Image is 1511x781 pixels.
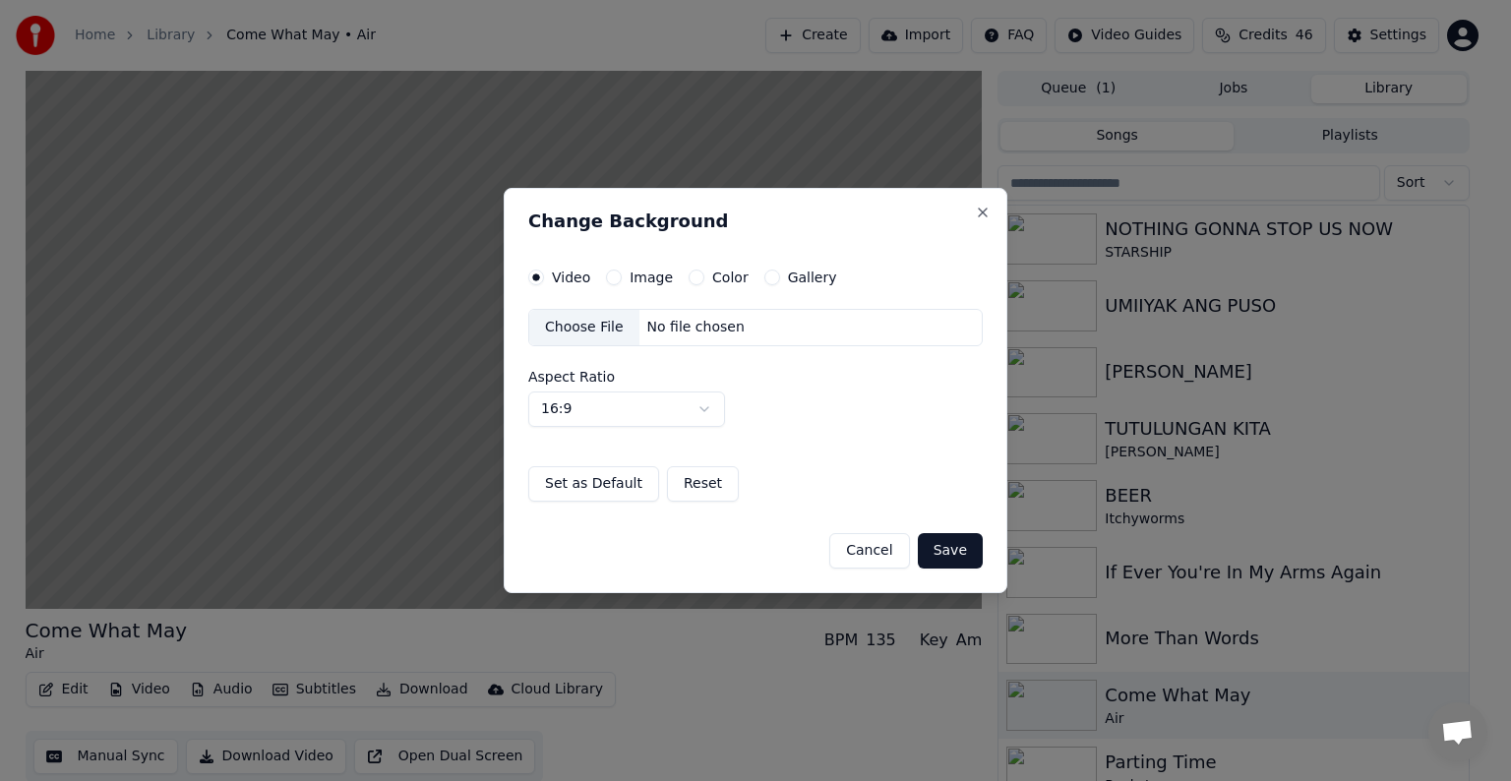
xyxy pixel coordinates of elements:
[529,310,639,345] div: Choose File
[528,466,659,502] button: Set as Default
[639,318,753,337] div: No file chosen
[918,533,983,569] button: Save
[528,212,983,230] h2: Change Background
[667,466,739,502] button: Reset
[788,270,837,284] label: Gallery
[829,533,909,569] button: Cancel
[630,270,673,284] label: Image
[528,370,983,384] label: Aspect Ratio
[712,270,749,284] label: Color
[552,270,590,284] label: Video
